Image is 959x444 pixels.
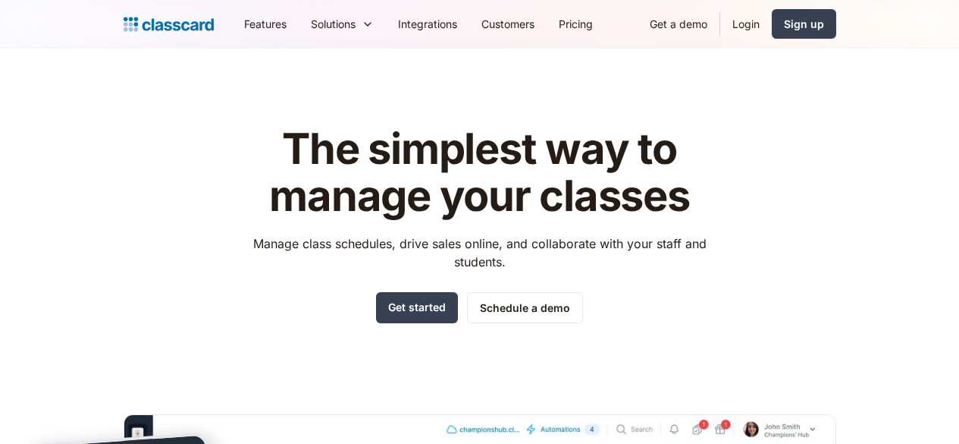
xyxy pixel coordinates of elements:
[239,235,720,271] p: Manage class schedules, drive sales online, and collaborate with your staff and students.
[124,14,214,35] a: home
[469,7,547,41] a: Customers
[311,16,356,32] div: Solutions
[386,7,469,41] a: Integrations
[299,7,386,41] div: Solutions
[784,16,824,32] div: Sign up
[638,7,719,41] a: Get a demo
[547,7,605,41] a: Pricing
[772,9,836,39] a: Sign up
[232,7,299,41] a: Features
[720,7,772,41] a: Login
[467,292,583,323] a: Schedule a demo
[239,126,720,219] h1: The simplest way to manage your classes
[376,292,458,323] a: Get started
